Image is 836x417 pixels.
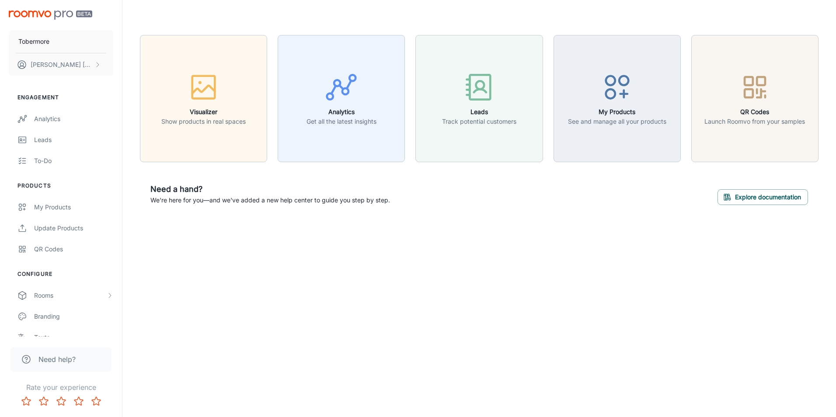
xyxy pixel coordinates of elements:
p: Show products in real spaces [161,117,246,126]
p: Tobermore [18,37,49,46]
button: VisualizerShow products in real spaces [140,35,267,162]
p: Launch Roomvo from your samples [704,117,805,126]
a: AnalyticsGet all the latest insights [278,94,405,102]
img: Roomvo PRO Beta [9,10,92,20]
button: Explore documentation [718,189,808,205]
a: Explore documentation [718,192,808,201]
button: LeadsTrack potential customers [415,35,543,162]
a: My ProductsSee and manage all your products [554,94,681,102]
div: Update Products [34,223,113,233]
p: See and manage all your products [568,117,666,126]
div: My Products [34,202,113,212]
button: My ProductsSee and manage all your products [554,35,681,162]
button: [PERSON_NAME] [PERSON_NAME] [9,53,113,76]
p: Get all the latest insights [307,117,376,126]
p: We're here for you—and we've added a new help center to guide you step by step. [150,195,390,205]
h6: My Products [568,107,666,117]
a: LeadsTrack potential customers [415,94,543,102]
button: QR CodesLaunch Roomvo from your samples [691,35,819,162]
p: [PERSON_NAME] [PERSON_NAME] [31,60,92,69]
h6: Leads [442,107,516,117]
button: Tobermore [9,30,113,53]
div: QR Codes [34,244,113,254]
div: Analytics [34,114,113,124]
h6: Visualizer [161,107,246,117]
h6: Need a hand? [150,183,390,195]
div: Leads [34,135,113,145]
a: QR CodesLaunch Roomvo from your samples [691,94,819,102]
p: Track potential customers [442,117,516,126]
h6: QR Codes [704,107,805,117]
h6: Analytics [307,107,376,117]
button: AnalyticsGet all the latest insights [278,35,405,162]
div: To-do [34,156,113,166]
